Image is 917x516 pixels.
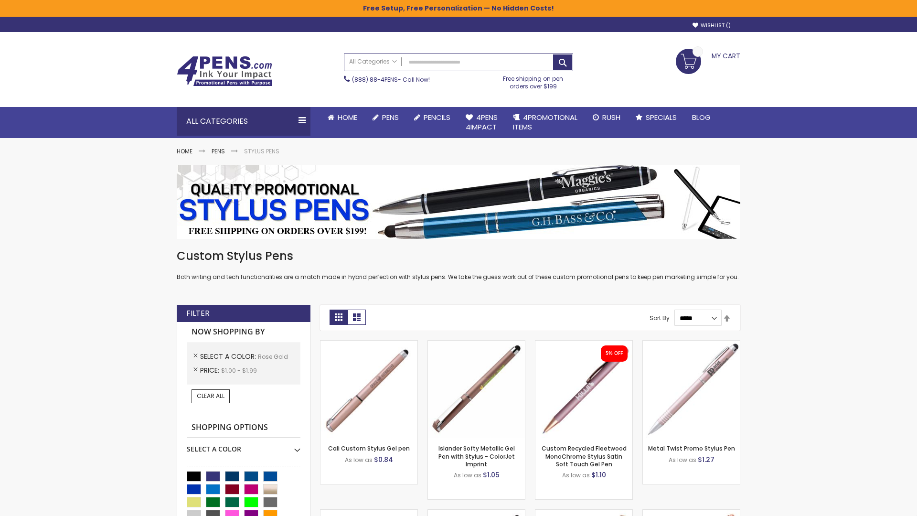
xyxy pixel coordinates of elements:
[562,471,590,479] span: As low as
[187,322,300,342] strong: Now Shopping by
[187,418,300,438] strong: Shopping Options
[505,107,585,138] a: 4PROMOTIONALITEMS
[244,147,279,155] strong: Stylus Pens
[602,112,620,122] span: Rush
[454,471,481,479] span: As low as
[428,341,525,438] img: Islander Softy Metallic Gel Pen with Stylus - ColorJet Imprint-Rose Gold
[466,112,498,132] span: 4Pens 4impact
[591,470,606,480] span: $1.10
[669,456,696,464] span: As low as
[177,56,272,86] img: 4Pens Custom Pens and Promotional Products
[352,75,398,84] a: (888) 88-4PENS
[328,444,410,452] a: Cali Custom Stylus Gel pen
[684,107,718,128] a: Blog
[344,54,402,70] a: All Categories
[648,444,735,452] a: Metal Twist Promo Stylus Pen
[177,107,310,136] div: All Categories
[693,22,731,29] a: Wishlist
[177,165,740,239] img: Stylus Pens
[338,112,357,122] span: Home
[698,455,714,464] span: $1.27
[428,340,525,348] a: Islander Softy Metallic Gel Pen with Stylus - ColorJet Imprint-Rose Gold
[212,147,225,155] a: Pens
[349,58,397,65] span: All Categories
[628,107,684,128] a: Specials
[513,112,577,132] span: 4PROMOTIONAL ITEMS
[320,341,417,438] img: Cali Custom Stylus Gel pen-Rose Gold
[345,456,373,464] span: As low as
[406,107,458,128] a: Pencils
[258,353,288,361] span: Rose Gold
[585,107,628,128] a: Rush
[542,444,627,468] a: Custom Recycled Fleetwood MonoChrome Stylus Satin Soft Touch Gel Pen
[365,107,406,128] a: Pens
[177,248,740,281] div: Both writing and tech functionalities are a match made in hybrid perfection with stylus pens. We ...
[424,112,450,122] span: Pencils
[177,147,192,155] a: Home
[458,107,505,138] a: 4Pens4impact
[438,444,515,468] a: Islander Softy Metallic Gel Pen with Stylus - ColorJet Imprint
[352,75,430,84] span: - Call Now!
[606,350,623,357] div: 5% OFF
[692,112,711,122] span: Blog
[374,455,393,464] span: $0.84
[493,71,574,90] div: Free shipping on pen orders over $199
[200,352,258,361] span: Select A Color
[197,392,224,400] span: Clear All
[650,314,670,322] label: Sort By
[221,366,257,375] span: $1.00 - $1.99
[535,340,632,348] a: Custom Recycled Fleetwood MonoChrome Stylus Satin Soft Touch Gel Pen-Rose Gold
[187,438,300,454] div: Select A Color
[646,112,677,122] span: Specials
[320,107,365,128] a: Home
[643,340,740,348] a: Metal Twist Promo Stylus Pen-Rose gold
[535,341,632,438] img: Custom Recycled Fleetwood MonoChrome Stylus Satin Soft Touch Gel Pen-Rose Gold
[177,248,740,264] h1: Custom Stylus Pens
[643,341,740,438] img: Metal Twist Promo Stylus Pen-Rose gold
[382,112,399,122] span: Pens
[483,470,500,480] span: $1.05
[192,389,230,403] a: Clear All
[200,365,221,375] span: Price
[330,310,348,325] strong: Grid
[186,308,210,319] strong: Filter
[320,340,417,348] a: Cali Custom Stylus Gel pen-Rose Gold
